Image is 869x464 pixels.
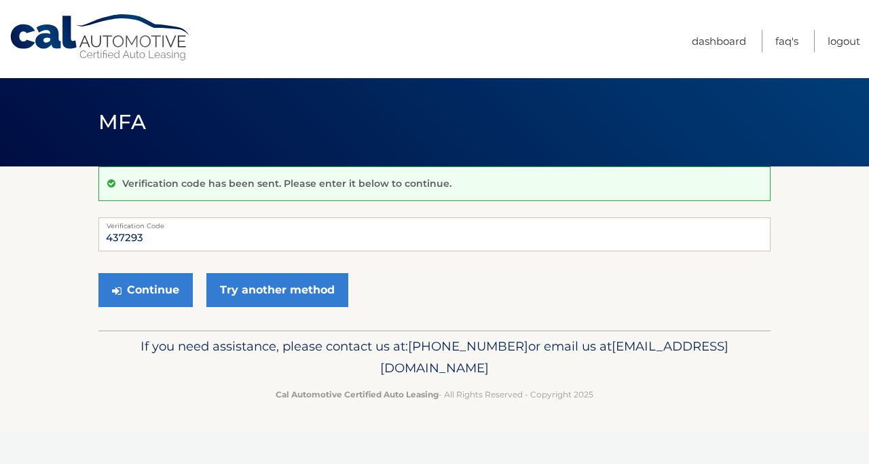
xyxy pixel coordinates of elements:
[98,109,146,135] span: MFA
[107,336,762,379] p: If you need assistance, please contact us at: or email us at
[98,217,771,228] label: Verification Code
[408,338,528,354] span: [PHONE_NUMBER]
[122,177,451,190] p: Verification code has been sent. Please enter it below to continue.
[107,387,762,401] p: - All Rights Reserved - Copyright 2025
[692,30,746,52] a: Dashboard
[206,273,348,307] a: Try another method
[98,273,193,307] button: Continue
[9,14,192,62] a: Cal Automotive
[98,217,771,251] input: Verification Code
[380,338,728,376] span: [EMAIL_ADDRESS][DOMAIN_NAME]
[828,30,860,52] a: Logout
[775,30,798,52] a: FAQ's
[276,389,439,399] strong: Cal Automotive Certified Auto Leasing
